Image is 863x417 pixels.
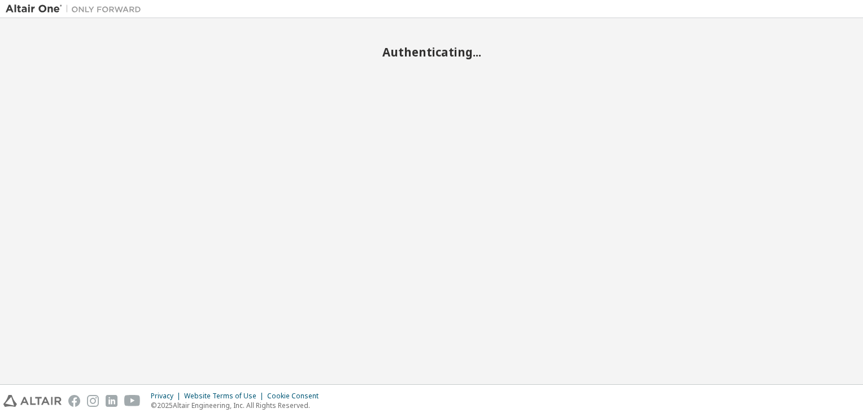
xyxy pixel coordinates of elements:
[87,395,99,407] img: instagram.svg
[6,45,857,59] h2: Authenticating...
[124,395,141,407] img: youtube.svg
[184,392,267,401] div: Website Terms of Use
[3,395,62,407] img: altair_logo.svg
[151,401,325,410] p: © 2025 Altair Engineering, Inc. All Rights Reserved.
[151,392,184,401] div: Privacy
[267,392,325,401] div: Cookie Consent
[68,395,80,407] img: facebook.svg
[106,395,117,407] img: linkedin.svg
[6,3,147,15] img: Altair One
